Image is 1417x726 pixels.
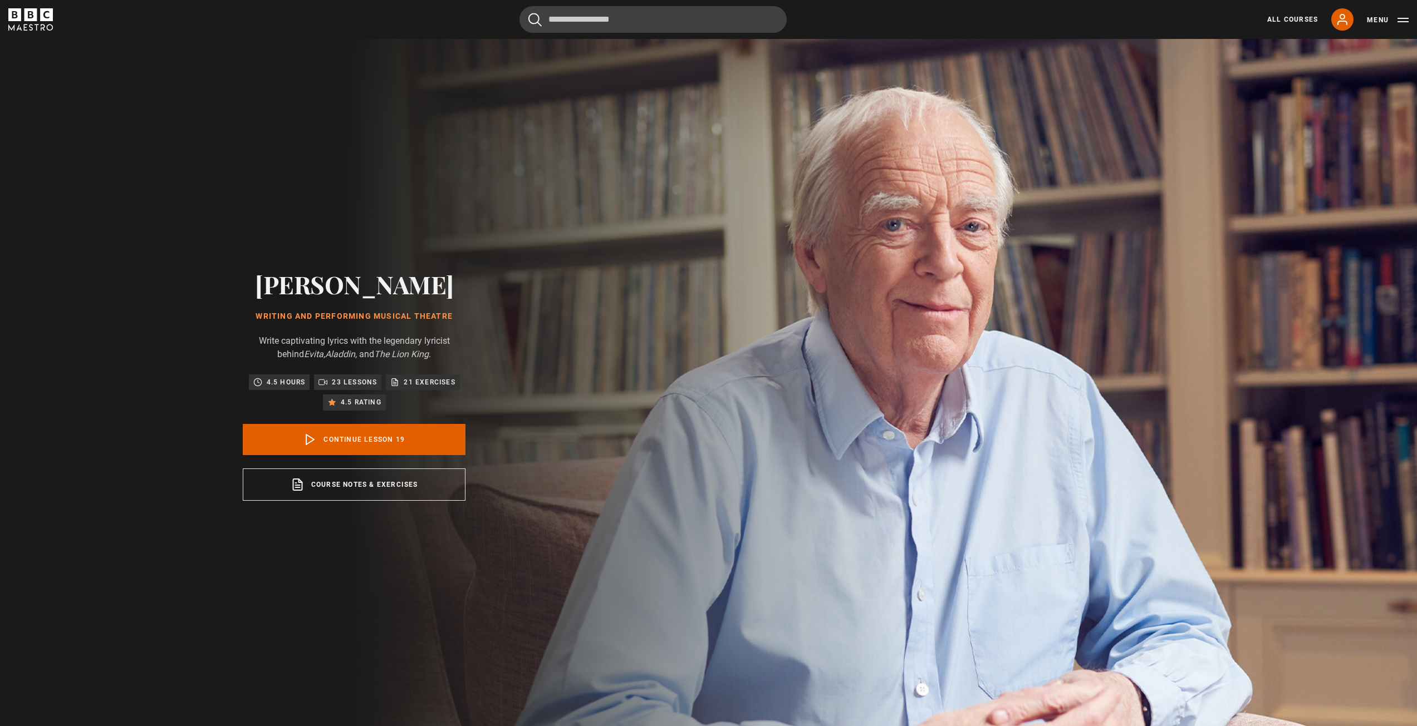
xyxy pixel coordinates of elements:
h1: Writing and Performing Musical Theatre [243,312,465,321]
button: Toggle navigation [1367,14,1409,26]
p: 4.5 rating [341,397,381,408]
input: Search [519,6,787,33]
i: Evita [304,349,323,359]
p: 21 exercises [404,377,455,388]
a: All Courses [1267,14,1318,24]
i: Aladdin [325,349,355,359]
a: Course notes & exercises [243,468,465,501]
a: Continue lesson 19 [243,424,465,455]
p: 4.5 hours [267,377,306,388]
i: The Lion King [374,349,429,359]
svg: BBC Maestro [8,8,53,31]
button: Submit the search query [528,13,542,27]
p: Write captivating lyrics with the legendary lyricist behind , , and . [243,334,465,361]
h2: [PERSON_NAME] [243,270,465,298]
p: 23 lessons [332,377,377,388]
